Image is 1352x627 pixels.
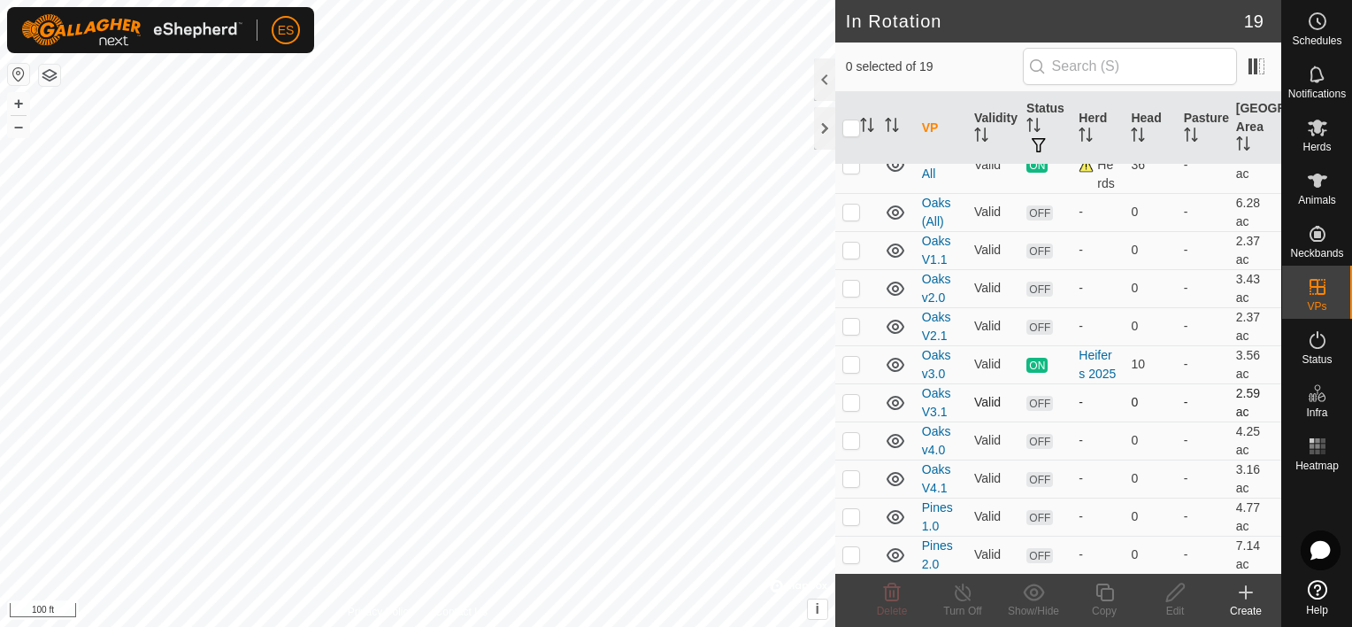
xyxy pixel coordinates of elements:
[1079,469,1117,488] div: -
[1079,546,1117,564] div: -
[922,386,951,419] a: Oaks V3.1
[967,498,1019,536] td: Valid
[1302,354,1332,365] span: Status
[1026,396,1053,411] span: OFF
[1229,307,1281,345] td: 2.37 ac
[1229,383,1281,422] td: 2.59 ac
[1306,407,1327,418] span: Infra
[967,460,1019,498] td: Valid
[1026,244,1053,259] span: OFF
[1288,89,1346,99] span: Notifications
[1079,346,1117,383] div: Heifers 2025
[1124,136,1176,193] td: 36
[1026,510,1053,525] span: OFF
[974,130,988,144] p-sorticon: Activate to sort
[1229,498,1281,536] td: 4.77 ac
[1229,193,1281,231] td: 6.28 ac
[1177,231,1229,269] td: -
[1177,307,1229,345] td: -
[877,605,908,617] span: Delete
[1302,142,1331,152] span: Herds
[846,58,1023,76] span: 0 selected of 19
[1236,139,1250,153] p-sorticon: Activate to sort
[1124,536,1176,574] td: 0
[1026,472,1053,487] span: OFF
[967,269,1019,307] td: Valid
[1177,460,1229,498] td: -
[1124,269,1176,307] td: 0
[967,193,1019,231] td: Valid
[8,93,29,114] button: +
[1229,460,1281,498] td: 3.16 ac
[1124,383,1176,422] td: 0
[1177,383,1229,422] td: -
[1229,536,1281,574] td: 7.14 ac
[1079,203,1117,221] div: -
[1079,241,1117,259] div: -
[1026,120,1041,135] p-sorticon: Activate to sort
[998,603,1069,619] div: Show/Hide
[1072,92,1124,165] th: Herd
[846,11,1244,32] h2: In Rotation
[1079,393,1117,412] div: -
[1079,279,1117,298] div: -
[922,500,953,533] a: Pines 1.0
[1079,431,1117,450] div: -
[1026,358,1048,373] span: ON
[922,310,951,343] a: Oaks V2.1
[1307,301,1326,312] span: VPs
[816,601,819,616] span: i
[808,600,827,619] button: i
[967,536,1019,574] td: Valid
[1124,231,1176,269] td: 0
[1229,136,1281,193] td: 31.68 ac
[1131,130,1145,144] p-sorticon: Activate to sort
[967,422,1019,460] td: Valid
[1177,269,1229,307] td: -
[1210,603,1281,619] div: Create
[1298,195,1336,205] span: Animals
[1177,136,1229,193] td: -
[922,462,951,495] a: Oaks V4.1
[8,64,29,85] button: Reset Map
[1282,573,1352,623] a: Help
[1124,498,1176,536] td: 0
[927,603,998,619] div: Turn Off
[1026,282,1053,297] span: OFF
[1290,248,1343,259] span: Neckbands
[1124,460,1176,498] td: 0
[1292,35,1341,46] span: Schedules
[1184,130,1198,144] p-sorticon: Activate to sort
[1026,548,1053,563] span: OFF
[967,383,1019,422] td: Valid
[967,345,1019,383] td: Valid
[1177,193,1229,231] td: -
[8,116,29,137] button: –
[885,120,899,135] p-sorticon: Activate to sort
[1124,92,1176,165] th: Head
[1177,536,1229,574] td: -
[1026,205,1053,221] span: OFF
[1079,137,1117,193] div: 3 Herds
[39,65,60,86] button: Map Layers
[1229,231,1281,269] td: 2.37 ac
[1124,307,1176,345] td: 0
[1229,422,1281,460] td: 4.25 ac
[967,136,1019,193] td: Valid
[1026,158,1048,173] span: ON
[922,348,951,381] a: Oaks v3.0
[1023,48,1237,85] input: Search (S)
[922,234,951,267] a: Oaks V1.1
[1079,507,1117,526] div: -
[922,538,953,571] a: Pines 2.0
[1140,603,1210,619] div: Edit
[1177,345,1229,383] td: -
[1177,422,1229,460] td: -
[1229,269,1281,307] td: 3.43 ac
[435,604,488,620] a: Contact Us
[1026,434,1053,449] span: OFF
[1069,603,1140,619] div: Copy
[967,307,1019,345] td: Valid
[21,14,242,46] img: Gallagher Logo
[967,92,1019,165] th: Validity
